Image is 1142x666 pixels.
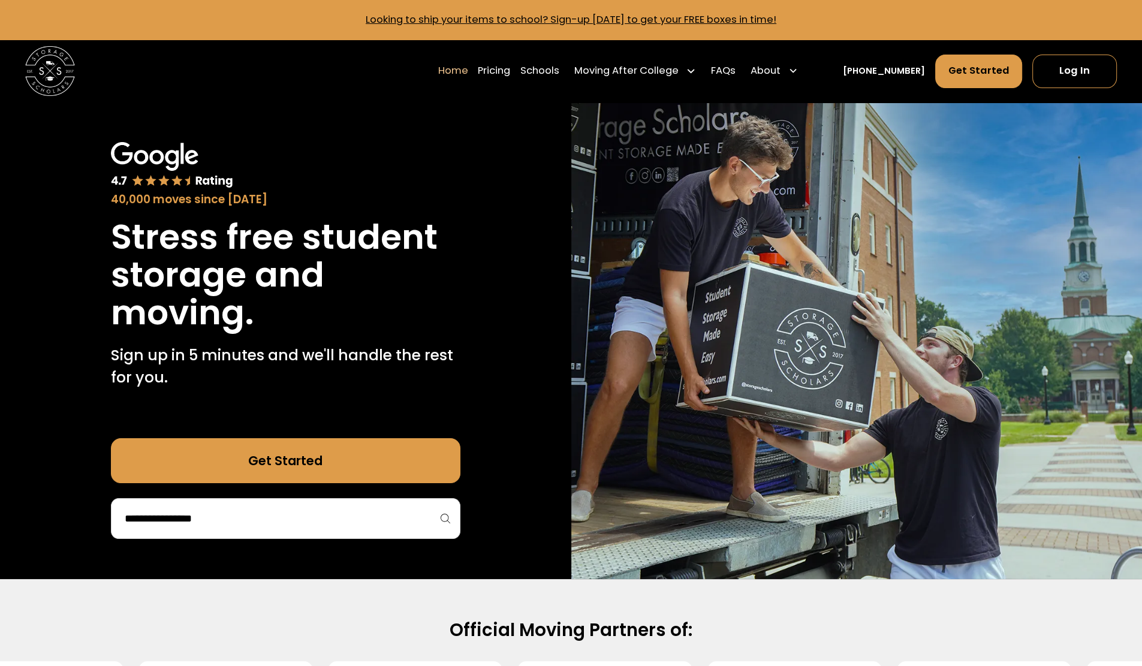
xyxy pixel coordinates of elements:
[478,53,510,88] a: Pricing
[111,142,233,189] img: Google 4.7 star rating
[366,13,776,26] a: Looking to ship your items to school? Sign-up [DATE] to get your FREE boxes in time!
[172,619,971,641] h2: Official Moving Partners of:
[574,64,679,79] div: Moving After College
[935,55,1023,88] a: Get Started
[1032,55,1117,88] a: Log In
[843,65,925,78] a: [PHONE_NUMBER]
[746,53,803,88] div: About
[711,53,736,88] a: FAQs
[520,53,559,88] a: Schools
[111,218,460,332] h1: Stress free student storage and moving.
[25,46,75,96] img: Storage Scholars main logo
[111,191,460,208] div: 40,000 moves since [DATE]
[111,438,460,483] a: Get Started
[751,64,781,79] div: About
[111,344,460,389] p: Sign up in 5 minutes and we'll handle the rest for you.
[438,53,468,88] a: Home
[570,53,701,88] div: Moving After College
